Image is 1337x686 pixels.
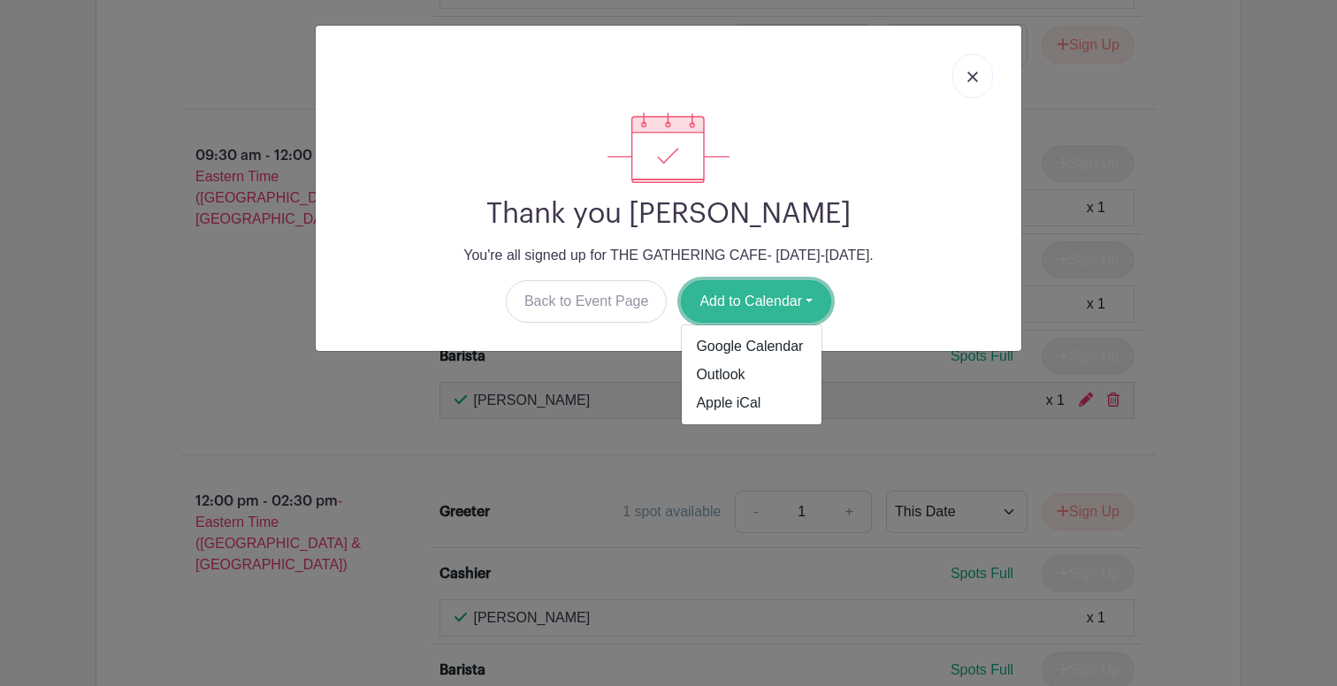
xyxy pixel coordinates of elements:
a: Outlook [682,361,821,389]
button: Add to Calendar [681,280,831,323]
img: signup_complete-c468d5dda3e2740ee63a24cb0ba0d3ce5d8a4ecd24259e683200fb1569d990c8.svg [607,112,730,183]
a: Back to Event Page [506,280,668,323]
img: close_button-5f87c8562297e5c2d7936805f587ecaba9071eb48480494691a3f1689db116b3.svg [967,72,978,82]
a: Google Calendar [682,332,821,361]
a: Apple iCal [682,389,821,417]
p: You're all signed up for THE GATHERING CAFE- [DATE]-[DATE]. [330,245,1007,266]
h2: Thank you [PERSON_NAME] [330,197,1007,231]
